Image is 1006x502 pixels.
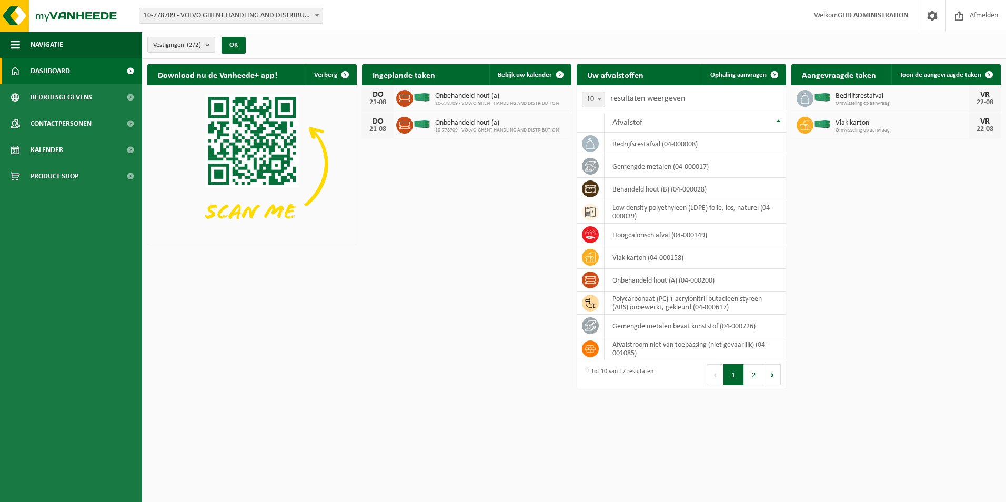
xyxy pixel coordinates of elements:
img: HK-XC-40-GN-00 [413,93,431,102]
span: Afvalstof [612,118,642,127]
span: 10-778709 - VOLVO GHENT HANDLING AND DISTRIBUTION - DESTELDONK [139,8,323,24]
div: VR [974,117,995,126]
span: Onbehandeld hout (a) [435,119,559,127]
button: Vestigingen(2/2) [147,37,215,53]
button: OK [222,37,246,54]
div: VR [974,91,995,99]
span: Contactpersonen [31,111,92,137]
a: Ophaling aanvragen [702,64,785,85]
span: Product Shop [31,163,78,189]
div: 22-08 [974,99,995,106]
div: 1 tot 10 van 17 resultaten [582,363,653,386]
span: 10 [582,92,605,107]
span: Vlak karton [836,119,969,127]
div: 21-08 [367,99,388,106]
div: 21-08 [367,126,388,133]
img: HK-XC-40-GN-00 [813,119,831,129]
div: DO [367,91,388,99]
span: 10-778709 - VOLVO GHENT HANDLING AND DISTRIBUTION - DESTELDONK [139,8,323,23]
td: gemengde metalen bevat kunststof (04-000726) [605,315,786,337]
td: bedrijfsrestafval (04-000008) [605,133,786,155]
button: 1 [723,364,744,385]
label: resultaten weergeven [610,94,685,103]
td: behandeld hout (B) (04-000028) [605,178,786,200]
td: afvalstroom niet van toepassing (niet gevaarlijk) (04-001085) [605,337,786,360]
button: Previous [707,364,723,385]
span: Navigatie [31,32,63,58]
h2: Aangevraagde taken [791,64,887,85]
span: Ophaling aanvragen [710,72,767,78]
h2: Download nu de Vanheede+ app! [147,64,288,85]
td: onbehandeld hout (A) (04-000200) [605,269,786,292]
span: Verberg [314,72,337,78]
h2: Ingeplande taken [362,64,446,85]
strong: GHD ADMINISTRATION [838,12,908,19]
div: DO [367,117,388,126]
span: 10-778709 - VOLVO GHENT HANDLING AND DISTRIBUTION [435,127,559,134]
span: Bedrijfsgegevens [31,84,92,111]
button: Next [764,364,781,385]
span: 10-778709 - VOLVO GHENT HANDLING AND DISTRIBUTION [435,101,559,107]
span: Dashboard [31,58,70,84]
td: low density polyethyleen (LDPE) folie, los, naturel (04-000039) [605,200,786,224]
h2: Uw afvalstoffen [577,64,654,85]
td: hoogcalorisch afval (04-000149) [605,224,786,246]
a: Bekijk uw kalender [489,64,570,85]
td: gemengde metalen (04-000017) [605,155,786,178]
img: Download de VHEPlus App [147,85,357,243]
count: (2/2) [187,42,201,48]
a: Toon de aangevraagde taken [891,64,1000,85]
td: polycarbonaat (PC) + acrylonitril butadieen styreen (ABS) onbewerkt, gekleurd (04-000617) [605,292,786,315]
span: Onbehandeld hout (a) [435,92,559,101]
span: Bekijk uw kalender [498,72,552,78]
div: 22-08 [974,126,995,133]
span: Kalender [31,137,63,163]
span: 10 [582,92,605,107]
span: Bedrijfsrestafval [836,92,969,101]
span: Vestigingen [153,37,201,53]
span: Omwisseling op aanvraag [836,127,969,134]
img: HK-XC-40-GN-00 [813,93,831,102]
span: Toon de aangevraagde taken [900,72,981,78]
span: Omwisseling op aanvraag [836,101,969,107]
td: vlak karton (04-000158) [605,246,786,269]
img: HK-XC-40-GN-00 [413,119,431,129]
button: Verberg [306,64,356,85]
button: 2 [744,364,764,385]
